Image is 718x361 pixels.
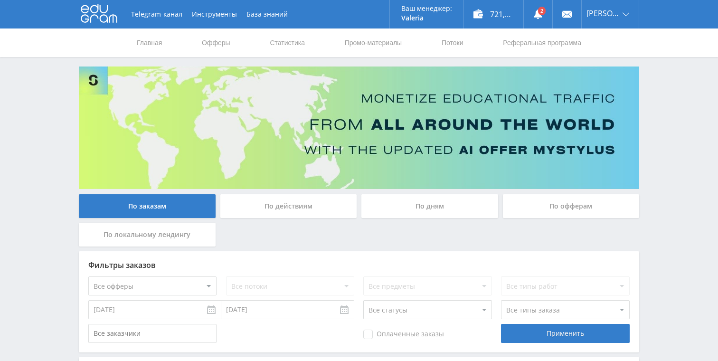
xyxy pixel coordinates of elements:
[344,28,403,57] a: Промо-материалы
[269,28,306,57] a: Статистика
[136,28,163,57] a: Главная
[503,194,640,218] div: По офферам
[401,14,452,22] p: Valeria
[363,330,444,339] span: Оплаченные заказы
[401,5,452,12] p: Ваш менеджер:
[201,28,231,57] a: Офферы
[88,261,630,269] div: Фильтры заказов
[586,9,620,17] span: [PERSON_NAME]
[79,223,216,247] div: По локальному лендингу
[88,324,217,343] input: Все заказчики
[502,28,582,57] a: Реферальная программа
[79,194,216,218] div: По заказам
[501,324,629,343] div: Применить
[220,194,357,218] div: По действиям
[441,28,464,57] a: Потоки
[361,194,498,218] div: По дням
[79,66,639,189] img: Banner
